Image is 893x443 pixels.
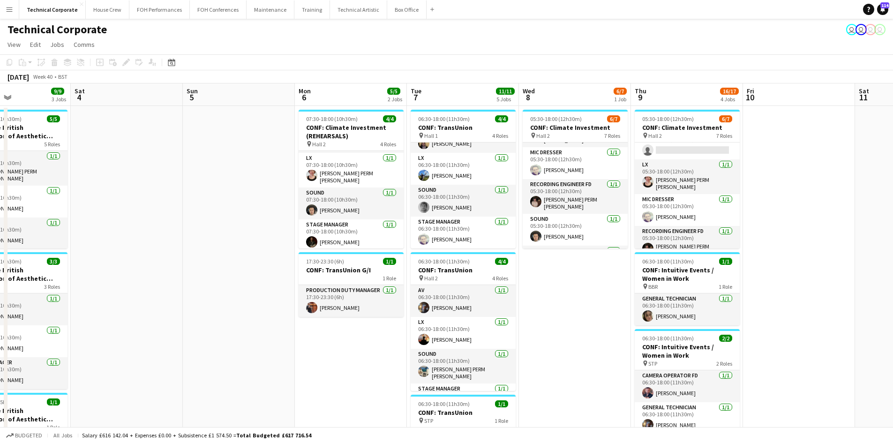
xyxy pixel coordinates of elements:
h3: CONF: Climate Investment (REHEARSALS) [299,123,404,140]
span: 4/4 [495,115,508,122]
span: 5/5 [387,88,400,95]
span: 05:30-18:00 (12h30m) [642,115,694,122]
app-card-role: Stage Manager1/1 [411,383,516,415]
span: Jobs [50,40,64,49]
span: 2/2 [719,335,732,342]
a: View [4,38,24,51]
app-card-role: Mic Dresser1/105:30-18:00 (12h30m)[PERSON_NAME] [635,194,740,226]
div: BST [58,73,68,80]
button: Box Office [387,0,427,19]
span: 6/7 [614,88,627,95]
div: Salary £616 142.04 + Expenses £0.00 + Subsistence £1 574.50 = [82,432,311,439]
app-job-card: 05:30-18:00 (12h30m)6/7CONF: Climate Investment Hall 27 RolesLX1/105:30-18:00 (12h30m)[PERSON_NAM... [523,110,628,248]
div: 05:30-18:00 (12h30m)6/7CONF: Climate Investment Hall 27 Roles05:30-18:00 (12h30m)[PERSON_NAME]Cam... [635,110,740,248]
span: 1 Role [383,275,396,282]
span: Edit [30,40,41,49]
div: [DATE] [8,72,29,82]
button: Training [294,0,330,19]
app-card-role: Production Duty Manager1/117:30-23:30 (6h)[PERSON_NAME] [299,285,404,317]
span: Thu [635,87,646,95]
button: FOH Conferences [190,0,247,19]
app-card-role: Sound1/106:30-18:00 (11h30m)[PERSON_NAME] PERM [PERSON_NAME] [411,349,516,383]
app-user-avatar: Sally PERM Pochciol [846,24,857,35]
app-user-avatar: Abby Hubbard [855,24,867,35]
span: Mon [299,87,311,95]
app-card-role: AV1/106:30-18:00 (11h30m)[PERSON_NAME] [411,285,516,317]
app-card-role: LX1/105:30-18:00 (12h30m)[PERSON_NAME] PERM [PERSON_NAME] [635,159,740,194]
app-card-role: Stage Manager1/107:30-18:00 (10h30m)[PERSON_NAME] [299,219,404,251]
span: 05:30-18:00 (12h30m) [530,115,582,122]
span: 4/4 [495,258,508,265]
app-job-card: 06:30-18:00 (11h30m)2/2CONF: Intuitive Events / Women in Work STP2 RolesCamera Operator FD1/106:3... [635,329,740,434]
span: 7 [409,92,421,103]
div: 5 Jobs [496,96,514,103]
span: Wed [523,87,535,95]
h3: CONF: TransUnion G/I [299,266,404,274]
h3: CONF: TransUnion [411,408,516,417]
app-job-card: 06:30-18:00 (11h30m)4/4CONF: TransUnion Hall 14 RolesAV1/106:30-18:00 (11h30m)[PERSON_NAME]LX1/10... [411,110,516,248]
span: Hall 2 [312,141,326,148]
span: 5/5 [47,115,60,122]
span: Tue [411,87,421,95]
span: Hall 2 [648,132,662,139]
span: 5 Roles [44,141,60,148]
app-job-card: 06:30-18:00 (11h30m)4/4CONF: TransUnion Hall 24 RolesAV1/106:30-18:00 (11h30m)[PERSON_NAME]LX1/10... [411,252,516,391]
a: Edit [26,38,45,51]
span: 7 Roles [604,132,620,139]
span: 07:30-18:00 (10h30m) [306,115,358,122]
h3: CONF: TransUnion [411,123,516,132]
div: 4 Jobs [720,96,738,103]
span: 06:30-18:00 (11h30m) [642,335,694,342]
span: 9 [633,92,646,103]
h3: CONF: Intuitive Events / Women in Work [635,343,740,360]
span: Sat [859,87,869,95]
span: Sun [187,87,198,95]
span: 1/1 [495,400,508,407]
span: Sat [75,87,85,95]
span: Hall 2 [424,275,438,282]
span: Comms [74,40,95,49]
h3: CONF: Climate Investment [635,123,740,132]
app-card-role: General Technician1/106:30-18:00 (11h30m)[PERSON_NAME] [635,293,740,325]
button: Technical Corporate [19,0,86,19]
span: 1 Role [495,417,508,424]
app-card-role: LX1/107:30-18:00 (10h30m)[PERSON_NAME] PERM [PERSON_NAME] [299,153,404,188]
span: 5 [185,92,198,103]
span: BBR [648,283,658,290]
app-card-role: Stage Manager1/106:30-18:00 (11h30m)[PERSON_NAME] [411,217,516,248]
span: 11 [857,92,869,103]
h3: CONF: Intuitive Events / Women in Work [635,266,740,283]
span: 1 Role [46,424,60,431]
app-job-card: 07:30-18:00 (10h30m)4/4CONF: Climate Investment (REHEARSALS) Hall 24 RolesAV1/107:30-18:00 (10h30... [299,110,404,248]
span: 6/7 [719,115,732,122]
app-user-avatar: Liveforce Admin [865,24,876,35]
span: 4 Roles [492,132,508,139]
a: 114 [877,4,888,15]
span: 4 Roles [380,141,396,148]
app-card-role: General Technician1/106:30-18:00 (11h30m)[PERSON_NAME] [635,402,740,434]
span: 4 Roles [492,275,508,282]
app-card-role: Sound1/107:30-18:00 (10h30m)[PERSON_NAME] [299,188,404,219]
span: 06:30-18:00 (11h30m) [418,115,470,122]
app-card-role: Mic Dresser1/105:30-18:00 (12h30m)[PERSON_NAME] [523,147,628,179]
span: STP [648,360,657,367]
span: 8 [521,92,535,103]
span: 1/1 [383,258,396,265]
button: FOH Performances [129,0,190,19]
span: 114 [880,2,889,8]
span: 10 [745,92,754,103]
div: 1 Job [614,96,626,103]
span: 7 Roles [716,132,732,139]
span: 4/4 [383,115,396,122]
app-card-role: Camera Operator FD1I0/105:30-18:00 (12h30m) [635,128,740,159]
app-job-card: 17:30-23:30 (6h)1/1CONF: TransUnion G/I1 RoleProduction Duty Manager1/117:30-23:30 (6h)[PERSON_NAME] [299,252,404,317]
span: 3 Roles [44,283,60,290]
span: 9/9 [51,88,64,95]
span: 16/17 [720,88,739,95]
span: 17:30-23:30 (6h) [306,258,344,265]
